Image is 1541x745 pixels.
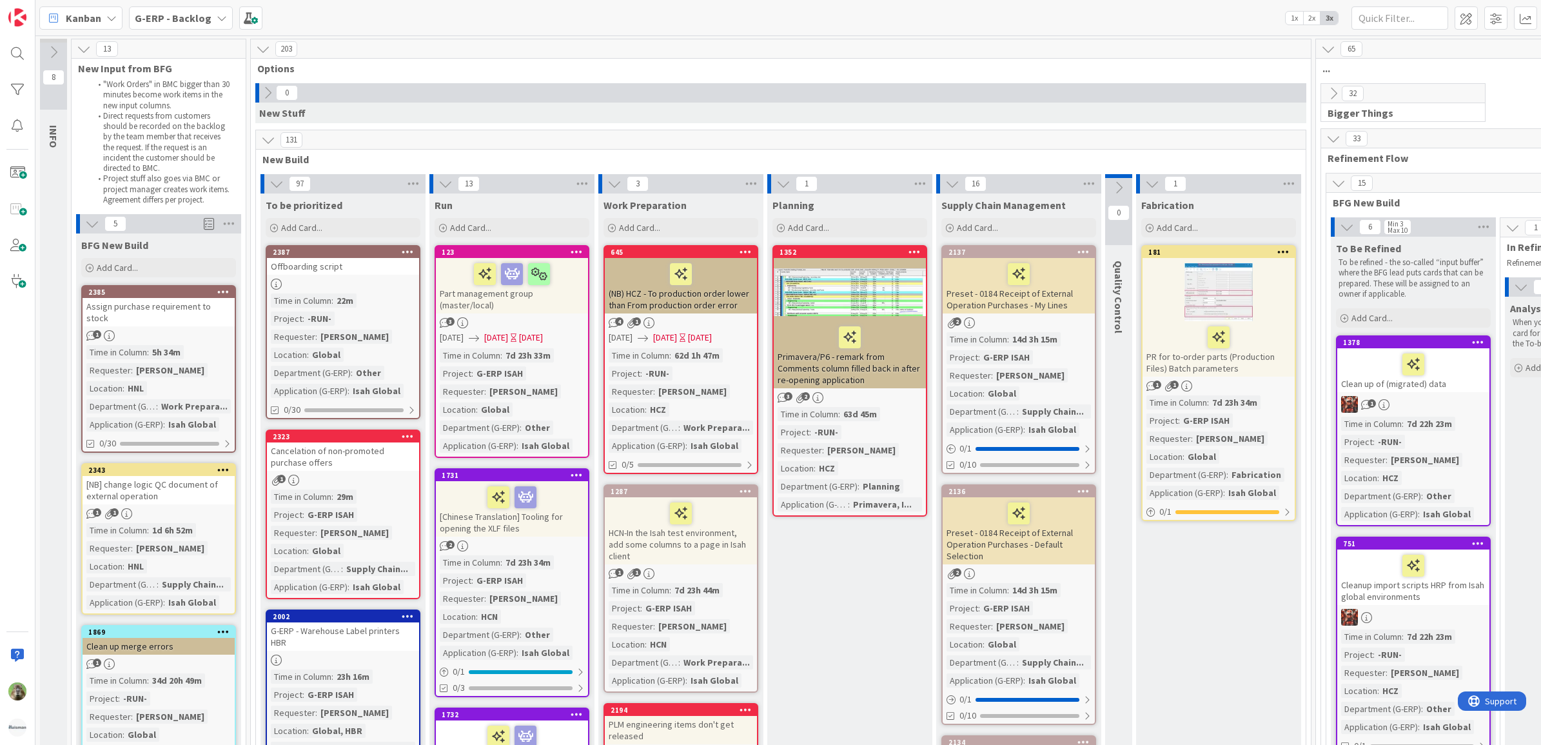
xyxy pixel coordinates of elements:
[147,345,149,359] span: :
[1112,261,1125,333] span: Quality Control
[271,508,302,522] div: Project
[645,402,647,417] span: :
[1226,468,1228,482] span: :
[83,464,235,504] div: 2343[NB] change logic QC document of external operation
[484,331,508,344] span: [DATE]
[440,331,464,344] span: [DATE]
[267,431,419,471] div: 2323Cancelation of non-promoted purchase offers
[267,611,419,622] div: 2002
[262,153,1290,166] span: New Build
[165,417,219,432] div: Isah Global
[271,330,315,344] div: Requester
[943,486,1095,497] div: 2136
[978,350,980,364] span: :
[519,331,543,344] div: [DATE]
[611,248,757,257] div: 645
[1420,507,1474,521] div: Isah Global
[1159,505,1172,519] span: 0 / 1
[1320,12,1338,25] span: 3x
[83,286,235,298] div: 2385
[1143,504,1295,520] div: 0/1
[86,417,163,432] div: Application (G-ERP)
[331,293,333,308] span: :
[983,386,985,401] span: :
[436,470,588,537] div: 1731[Chinese Translation] Tooling for opening the XLF files
[1143,246,1295,377] div: 181PR for to-order parts (Production Files) Batch parameters
[163,417,165,432] span: :
[1337,538,1489,550] div: 751
[307,348,309,362] span: :
[778,497,848,512] div: Application (G-ERP)
[83,286,235,326] div: 2385Assign purchase requirement to stock
[609,402,645,417] div: Location
[289,176,311,192] span: 97
[687,439,741,453] div: Isah Global
[1386,453,1388,467] span: :
[273,248,419,257] div: 2387
[450,222,491,233] span: Add Card...
[947,386,983,401] div: Location
[1342,86,1364,101] span: 32
[267,431,419,442] div: 2323
[1146,395,1207,410] div: Time in Column
[353,366,384,380] div: Other
[302,508,304,522] span: :
[619,222,660,233] span: Add Card...
[66,10,101,26] span: Kanban
[796,176,818,192] span: 1
[1228,468,1284,482] div: Fabrication
[678,421,680,435] span: :
[436,246,588,313] div: 123Part management group (master/local)
[83,476,235,504] div: [NB] change logic QC document of external operation
[1423,489,1455,503] div: Other
[1019,404,1087,419] div: Supply Chain...
[446,317,455,326] span: 3
[801,392,810,401] span: 2
[1146,432,1191,446] div: Requester
[516,439,518,453] span: :
[476,402,478,417] span: :
[774,246,926,388] div: 1352Primavera/P6 - remark from Comments column filled back in after re-opening application
[609,366,640,381] div: Project
[943,691,1095,708] div: 0/1
[1143,321,1295,377] div: PR for to-order parts (Production Files) Batch parameters
[1351,6,1448,30] input: Quick Filter...
[604,199,687,212] span: Work Preparation
[1180,413,1233,428] div: G-ERP ISAH
[622,458,634,472] span: 0/5
[471,366,473,381] span: :
[1157,222,1198,233] span: Add Card...
[315,330,317,344] span: :
[993,368,1068,382] div: [PERSON_NAME]
[502,348,554,363] div: 7d 23h 33m
[91,79,231,111] li: "Work Orders" in BMC bigger than 30 minutes become work items in the new input columns.
[333,293,357,308] div: 22m
[685,439,687,453] span: :
[458,176,480,192] span: 13
[653,384,655,399] span: :
[436,481,588,537] div: [Chinese Translation] Tooling for opening the XLF files
[302,312,304,326] span: :
[442,471,588,480] div: 1731
[809,425,811,439] span: :
[86,381,123,395] div: Location
[784,392,792,401] span: 3
[1170,381,1179,389] span: 1
[271,293,331,308] div: Time in Column
[605,704,757,744] div: 2194PLM engineering items don't get released
[947,404,1017,419] div: Department (G-ERP)
[267,246,419,258] div: 2387
[1375,435,1405,449] div: -RUN-
[99,437,116,450] span: 0/30
[1388,453,1462,467] div: [PERSON_NAME]
[486,384,561,399] div: [PERSON_NAME]
[440,402,476,417] div: Location
[859,479,903,493] div: Planning
[1351,312,1393,324] span: Add Card...
[943,441,1095,457] div: 0/1
[47,125,60,148] span: INFO
[440,384,484,399] div: Requester
[816,461,838,475] div: HCZ
[640,366,642,381] span: :
[267,442,419,471] div: Cancelation of non-promoted purchase offers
